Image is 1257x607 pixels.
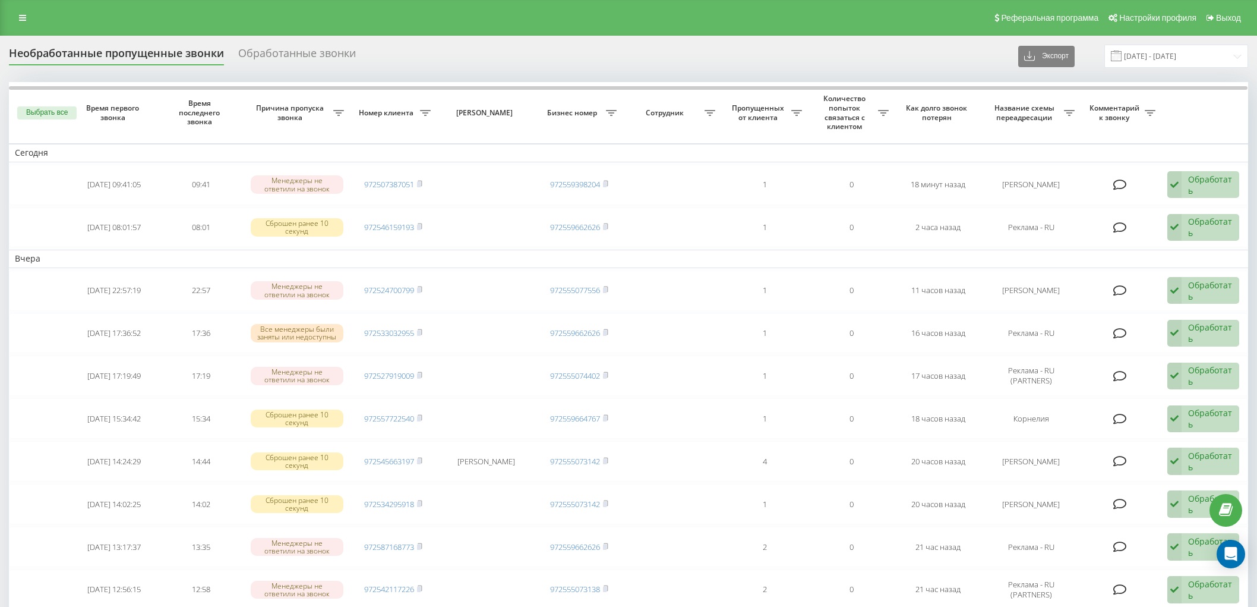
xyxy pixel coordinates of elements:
td: [PERSON_NAME] [981,271,1081,311]
td: 20 часов назад [895,484,981,524]
td: 1 [721,207,808,248]
a: 972559664767 [550,413,600,424]
div: Все менеджеры были заняты или недоступны [251,324,344,342]
a: 972559662626 [550,328,600,338]
div: Сброшен ранее 10 секунд [251,452,344,470]
div: Обработанные звонки [238,47,356,65]
td: Реклама - RU [981,527,1081,567]
a: 972555073138 [550,584,600,595]
div: Обработать [1188,364,1233,387]
div: Менеджеры не ответили на звонок [251,538,344,556]
div: Обработать [1188,174,1233,196]
a: 972545663197 [364,456,414,467]
td: [DATE] 14:02:25 [71,484,157,524]
a: 972507387051 [364,179,414,190]
td: 20 часов назад [895,441,981,482]
td: 13:35 [157,527,244,567]
div: Обработать [1188,407,1233,430]
div: Open Intercom Messenger [1217,540,1245,568]
td: 14:02 [157,484,244,524]
span: Бизнес номер [542,108,606,118]
a: 972555074402 [550,370,600,381]
td: [DATE] 17:36:52 [71,313,157,354]
td: 11 часов назад [895,271,981,311]
div: Обработать [1188,279,1233,302]
td: 0 [808,271,895,311]
td: [DATE] 15:34:42 [71,398,157,439]
td: 1 [721,398,808,439]
td: 15:34 [157,398,244,439]
button: Выбрать все [17,106,77,119]
a: 972559662626 [550,222,600,232]
td: 16 часов назад [895,313,981,354]
td: 21 час назад [895,527,981,567]
a: 972557722540 [364,413,414,424]
td: [DATE] 08:01:57 [71,207,157,248]
span: Как долго звонок потерян [905,103,972,122]
td: 17:19 [157,356,244,396]
div: Обработать [1188,450,1233,473]
span: Пропущенных от клиента [727,103,791,122]
td: 4 [721,441,808,482]
span: Реферальная программа [1001,13,1098,23]
td: 0 [808,484,895,524]
td: 0 [808,207,895,248]
span: Сотрудник [628,108,705,118]
span: Название схемы переадресации [987,103,1064,122]
span: Номер клиента [356,108,420,118]
td: [DATE] 22:57:19 [71,271,157,311]
td: Вчера [9,250,1248,268]
div: Менеджеры не ответили на звонок [251,281,344,299]
span: Комментарий к звонку [1087,103,1145,122]
button: Экспорт [1018,46,1075,67]
span: [PERSON_NAME] [447,108,525,118]
td: [DATE] 13:17:37 [71,527,157,567]
div: Необработанные пропущенные звонки [9,47,224,65]
td: 17 часов назад [895,356,981,396]
td: [DATE] 09:41:05 [71,165,157,205]
span: Причина пропуска звонка [250,103,333,122]
td: [PERSON_NAME] [981,441,1081,482]
td: 1 [721,165,808,205]
td: 2 часа назад [895,207,981,248]
td: [PERSON_NAME] [981,484,1081,524]
a: 972533032955 [364,328,414,338]
td: Реклама - RU [981,207,1081,248]
a: 972542117226 [364,584,414,595]
td: 0 [808,441,895,482]
td: 1 [721,356,808,396]
td: Реклама - RU [981,313,1081,354]
div: Обработать [1188,493,1233,515]
td: [DATE] 14:24:29 [71,441,157,482]
td: 1 [721,484,808,524]
div: Сброшен ранее 10 секунд [251,410,344,427]
a: 972527919009 [364,370,414,381]
a: 972559662626 [550,542,600,552]
td: 1 [721,271,808,311]
span: Время первого звонка [81,103,148,122]
td: Корнелия [981,398,1081,439]
td: 0 [808,313,895,354]
td: 09:41 [157,165,244,205]
td: Реклама - RU (PARTNERS) [981,356,1081,396]
div: Менеджеры не ответили на звонок [251,581,344,599]
a: 972555077556 [550,285,600,295]
td: 1 [721,313,808,354]
td: [PERSON_NAME] [981,165,1081,205]
td: 0 [808,356,895,396]
span: Выход [1216,13,1241,23]
td: 22:57 [157,271,244,311]
td: [DATE] 17:19:49 [71,356,157,396]
a: 972587168773 [364,542,414,552]
td: 08:01 [157,207,244,248]
span: Количество попыток связаться с клиентом [814,94,878,131]
td: [PERSON_NAME] [437,441,536,482]
div: Обработать [1188,216,1233,238]
span: Настройки профиля [1119,13,1196,23]
div: Менеджеры не ответили на звонок [251,367,344,385]
span: Время последнего звонка [168,99,235,127]
div: Обработать [1188,536,1233,558]
div: Обработать [1188,578,1233,601]
a: 972546159193 [364,222,414,232]
td: 0 [808,398,895,439]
